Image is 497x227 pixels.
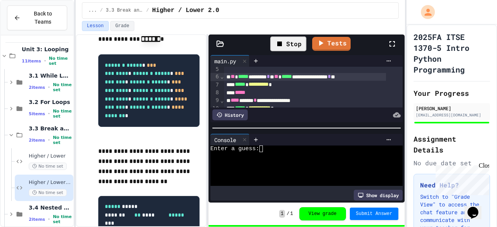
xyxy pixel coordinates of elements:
[210,105,220,113] div: 10
[210,146,259,152] span: Enter a guess:
[312,37,351,51] a: Tests
[279,210,285,218] span: 1
[22,46,72,53] span: Unit 3: Looping
[210,66,220,73] div: 5
[29,72,72,79] span: 3.1 While Loops
[350,208,399,220] button: Submit Answer
[106,7,143,14] span: 3.3 Break and Continue
[210,89,220,97] div: 8
[464,196,489,219] iframe: chat widget
[7,5,67,30] button: Back to Teams
[290,211,293,217] span: 1
[210,97,220,104] div: 9
[110,21,134,31] button: Grade
[44,58,46,64] span: •
[3,3,54,49] div: Chat with us now!Close
[29,189,67,196] span: No time set
[270,36,306,51] div: Stop
[414,31,490,75] h1: 2025FA ITSE 1370-5 Intro Python Programming
[416,105,488,112] div: [PERSON_NAME]
[287,211,289,217] span: /
[210,134,250,146] div: Console
[29,204,72,211] span: 3.4 Nested Control Structures
[29,138,45,143] span: 2 items
[299,207,346,220] button: View grade
[210,57,240,65] div: main.py
[220,73,224,80] span: Fold line
[210,136,240,144] div: Console
[416,112,488,118] div: [EMAIL_ADDRESS][DOMAIN_NAME]
[48,111,50,117] span: •
[210,73,220,81] div: 6
[420,180,483,190] h3: Need Help?
[53,214,72,224] span: No time set
[100,7,103,14] span: /
[29,179,72,186] span: Higher / Lower 2.0
[29,125,72,132] span: 3.3 Break and Continue
[48,216,50,222] span: •
[53,109,72,119] span: No time set
[356,211,393,217] span: Submit Answer
[354,190,403,201] div: Show display
[414,88,490,99] h2: Your Progress
[82,21,109,31] button: Lesson
[48,84,50,90] span: •
[152,6,219,15] span: Higher / Lower 2.0
[29,85,45,90] span: 2 items
[433,162,489,195] iframe: chat widget
[29,217,45,222] span: 2 items
[210,55,250,67] div: main.py
[414,133,490,155] h2: Assignment Details
[89,7,97,14] span: ...
[25,10,61,26] span: Back to Teams
[414,158,490,168] div: No due date set
[146,7,149,14] span: /
[29,99,72,106] span: 3.2 For Loops
[220,97,224,104] span: Fold line
[48,137,50,143] span: •
[210,81,220,89] div: 7
[413,3,437,21] div: My Account
[49,56,72,66] span: No time set
[53,135,72,145] span: No time set
[29,153,72,159] span: Higher / Lower
[22,59,41,64] span: 11 items
[53,82,72,92] span: No time set
[212,109,248,120] div: History
[29,163,67,170] span: No time set
[29,111,45,116] span: 5 items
